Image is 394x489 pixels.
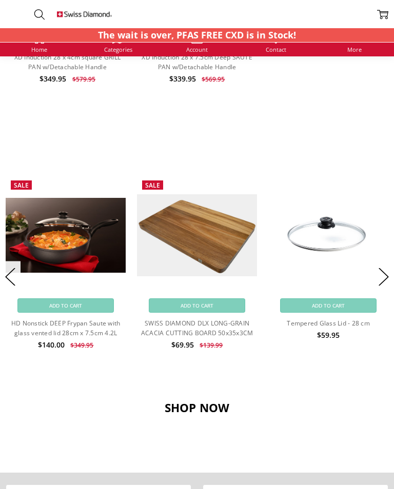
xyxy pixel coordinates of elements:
[280,298,377,313] a: Add to Cart
[186,47,208,52] span: Account
[72,75,95,84] span: $579.95
[137,194,257,276] img: SWISS DIAMOND DLX LONG-GRAIN ACACIA CUTTING BOARD 50x35x3CM
[141,319,253,337] a: SWISS DIAMOND DLX LONG-GRAIN ACACIA CUTTING BOARD 50x35x3CM
[6,151,388,158] p: Fall In Love With Your Kitchen Again
[14,53,121,71] a: XD Induction 28 x 4cm square GRILL PAN w/Detachable Handle
[31,47,47,52] span: Home
[57,3,112,25] img: Free Shipping On Every Order
[31,32,47,52] a: Home
[38,340,65,350] span: $140.00
[11,319,121,337] a: HD Nonstick DEEP Frypan Saute with glass vented lid 28cm x 7.5cm 4.2L
[171,340,194,350] span: $69.95
[287,319,370,328] a: Tempered Glass Lid - 28 cm
[17,298,114,313] a: Add to Cart
[268,175,388,295] a: Tempered Glass Lid - 28 cm
[142,53,252,71] a: XD Induction 28 x 7.5cm Deep SAUTE PAN w/Detachable Handle
[98,28,296,42] p: The wait is over, PFAS FREE CXD is in Stock!
[14,181,29,190] span: Sale
[202,75,225,84] span: $569.95
[266,47,286,52] span: Contact
[347,47,362,52] span: More
[104,47,132,52] span: Categories
[169,74,196,84] span: $339.95
[40,74,66,84] span: $349.95
[70,341,93,350] span: $349.95
[200,341,223,350] span: $139.99
[373,261,394,292] button: Next
[6,198,126,272] img: HD Nonstick DEEP Frypan Saute with glass vented lid 28cm x 7.5cm 4.2L
[268,198,388,272] img: Tempered Glass Lid - 28 cm
[6,131,388,145] h2: BEST SELLERS
[6,401,388,415] h3: SHOP NOW
[145,181,160,190] span: Sale
[317,330,340,340] span: $59.95
[149,298,246,313] a: Add to Cart
[137,175,257,295] a: SWISS DIAMOND DLX LONG-GRAIN ACACIA CUTTING BOARD 50x35x3CM
[6,175,126,295] a: HD Nonstick DEEP Frypan Saute with glass vented lid 28cm x 7.5cm 4.2L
